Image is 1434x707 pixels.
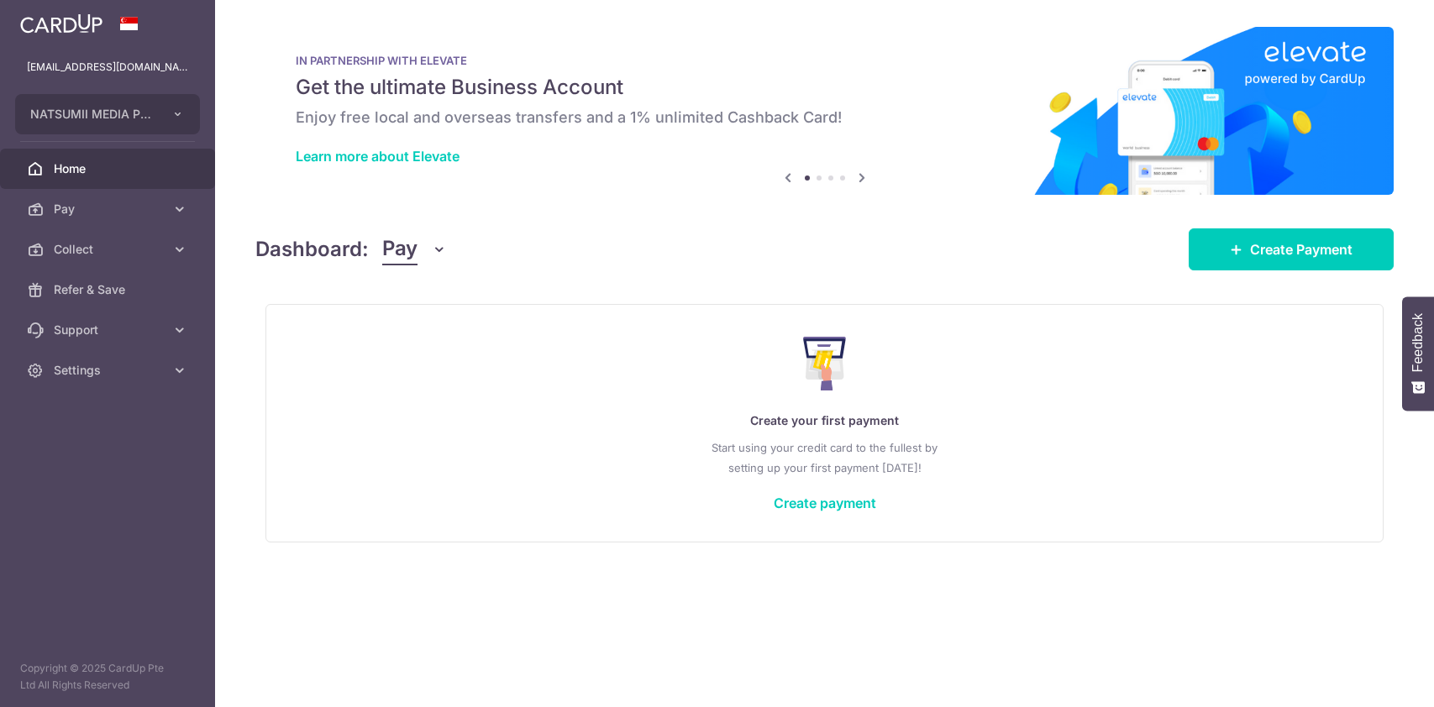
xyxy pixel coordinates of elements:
span: Support [54,322,165,338]
h4: Dashboard: [255,234,369,264]
p: [EMAIL_ADDRESS][DOMAIN_NAME] [27,59,188,76]
h5: Get the ultimate Business Account [296,74,1353,101]
span: Collect [54,241,165,258]
span: NATSUMII MEDIA PTE. LTD. [30,106,155,123]
iframe: Opens a widget where you can find more information [1326,657,1417,699]
span: Pay [382,233,418,265]
button: Pay [382,233,447,265]
button: NATSUMII MEDIA PTE. LTD. [15,94,200,134]
img: CardUp [20,13,102,34]
img: Renovation banner [255,27,1394,195]
h6: Enjoy free local and overseas transfers and a 1% unlimited Cashback Card! [296,107,1353,128]
span: Pay [54,201,165,217]
p: Start using your credit card to the fullest by setting up your first payment [DATE]! [300,437,1349,478]
img: Make Payment [803,337,846,390]
span: Settings [54,362,165,379]
span: Refer & Save [54,281,165,298]
a: Create payment [774,495,876,511]
button: Feedback - Show survey [1402,296,1434,411]
a: Learn more about Elevate [296,148,460,165]
a: Create Payment [1189,228,1394,270]
span: Feedback [1410,313,1426,372]
p: IN PARTNERSHIP WITH ELEVATE [296,54,1353,67]
p: Create your first payment [300,411,1349,431]
span: Create Payment [1250,239,1353,259]
span: Home [54,160,165,177]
